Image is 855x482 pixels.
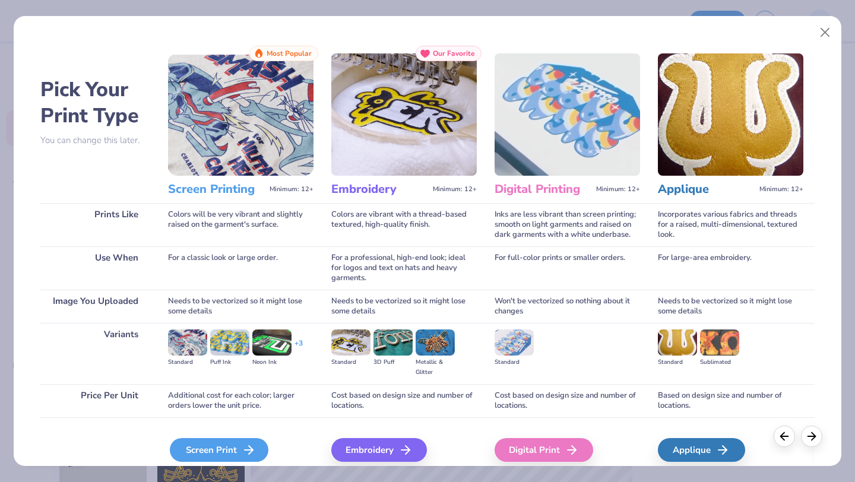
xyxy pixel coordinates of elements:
div: Colors are vibrant with a thread-based textured, high-quality finish. [331,203,477,246]
img: Standard [658,329,697,356]
div: Neon Ink [252,357,292,367]
div: Digital Print [495,438,593,462]
span: Our Favorite [433,49,475,58]
span: Minimum: 12+ [433,185,477,194]
span: Minimum: 12+ [270,185,313,194]
div: Use When [40,246,150,290]
div: Additional cost for each color; larger orders lower the unit price. [168,384,313,417]
div: Incorporates various fabrics and threads for a raised, multi-dimensional, textured look. [658,203,803,246]
h3: Embroidery [331,182,428,197]
img: Embroidery [331,53,477,176]
div: Needs to be vectorized so it might lose some details [658,290,803,323]
div: Sublimated [700,357,739,367]
div: Standard [168,357,207,367]
div: Metallic & Glitter [416,357,455,378]
span: We'll vectorize your image. [658,464,803,474]
img: Standard [331,329,370,356]
div: + 3 [294,338,303,359]
div: Prints Like [40,203,150,246]
div: Cost based on design size and number of locations. [495,384,640,417]
div: 3D Puff [373,357,413,367]
div: Variants [40,323,150,384]
div: Cost based on design size and number of locations. [331,384,477,417]
button: Close [814,21,837,44]
div: Standard [331,357,370,367]
div: Needs to be vectorized so it might lose some details [168,290,313,323]
div: Won't be vectorized so nothing about it changes [495,290,640,323]
img: 3D Puff [373,329,413,356]
span: Minimum: 12+ [759,185,803,194]
h2: Pick Your Print Type [40,77,150,129]
div: Applique [658,438,745,462]
div: For large-area embroidery. [658,246,803,290]
div: Inks are less vibrant than screen printing; smooth on light garments and raised on dark garments ... [495,203,640,246]
div: Puff Ink [210,357,249,367]
div: Image You Uploaded [40,290,150,323]
span: Minimum: 12+ [596,185,640,194]
div: Based on design size and number of locations. [658,384,803,417]
img: Neon Ink [252,329,292,356]
div: For a classic look or large order. [168,246,313,290]
div: Standard [658,357,697,367]
div: Screen Print [170,438,268,462]
img: Standard [168,329,207,356]
div: Needs to be vectorized so it might lose some details [331,290,477,323]
p: You can change this later. [40,135,150,145]
img: Puff Ink [210,329,249,356]
img: Digital Printing [495,53,640,176]
img: Standard [495,329,534,356]
div: For full-color prints or smaller orders. [495,246,640,290]
div: Standard [495,357,534,367]
span: Most Popular [267,49,312,58]
div: Embroidery [331,438,427,462]
div: Price Per Unit [40,384,150,417]
img: Metallic & Glitter [416,329,455,356]
img: Sublimated [700,329,739,356]
h3: Screen Printing [168,182,265,197]
span: We'll vectorize your image. [331,464,477,474]
div: For a professional, high-end look; ideal for logos and text on hats and heavy garments. [331,246,477,290]
h3: Applique [658,182,755,197]
img: Applique [658,53,803,176]
span: We'll vectorize your image. [168,464,313,474]
h3: Digital Printing [495,182,591,197]
div: Colors will be very vibrant and slightly raised on the garment's surface. [168,203,313,246]
img: Screen Printing [168,53,313,176]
